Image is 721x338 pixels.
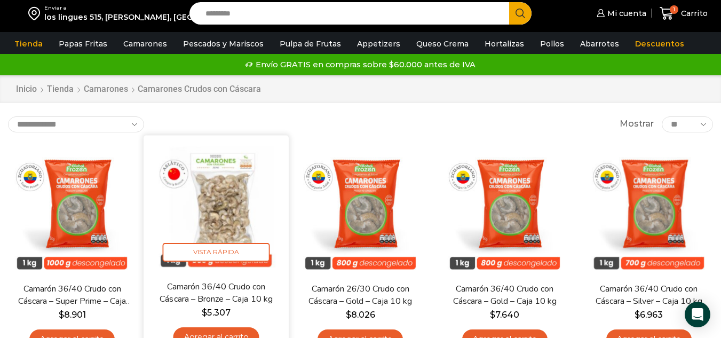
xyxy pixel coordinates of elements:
[202,308,231,318] bdi: 5.307
[53,34,113,54] a: Papas Fritas
[14,283,130,308] a: Camarón 36/40 Crudo con Cáscara – Super Prime – Caja 10 kg
[509,2,532,25] button: Search button
[59,310,86,320] bdi: 8.901
[8,116,144,132] select: Pedido de la tienda
[591,283,707,308] a: Camarón 36/40 Crudo con Cáscara – Silver – Caja 10 kg
[44,4,257,12] div: Enviar a
[620,118,654,130] span: Mostrar
[635,310,640,320] span: $
[678,8,708,19] span: Carrito
[44,12,257,22] div: los lingues 515, [PERSON_NAME], [GEOGRAPHIC_DATA]
[178,34,269,54] a: Pescados y Mariscos
[158,280,274,305] a: Camarón 36/40 Crudo con Cáscara – Bronze – Caja 10 kg
[685,302,710,327] div: Open Intercom Messenger
[163,243,270,262] span: Vista Rápida
[15,83,261,96] nav: Breadcrumb
[594,3,646,24] a: Mi cuenta
[605,8,646,19] span: Mi cuenta
[9,34,48,54] a: Tienda
[83,83,129,96] a: Camarones
[274,34,346,54] a: Pulpa de Frutas
[479,34,529,54] a: Hortalizas
[28,4,44,22] img: address-field-icon.svg
[447,283,562,308] a: Camarón 36/40 Crudo con Cáscara – Gold – Caja 10 kg
[46,83,74,96] a: Tienda
[352,34,406,54] a: Appetizers
[635,310,663,320] bdi: 6.963
[346,310,375,320] bdi: 8.026
[346,310,351,320] span: $
[490,310,519,320] bdi: 7.640
[575,34,624,54] a: Abarrotes
[535,34,569,54] a: Pollos
[15,83,37,96] a: Inicio
[490,310,495,320] span: $
[630,34,690,54] a: Descuentos
[303,283,418,308] a: Camarón 26/30 Crudo con Cáscara – Gold – Caja 10 kg
[138,84,261,94] h1: Camarones Crudos con Cáscara
[411,34,474,54] a: Queso Crema
[657,1,710,26] a: 1 Carrito
[670,5,678,14] span: 1
[118,34,172,54] a: Camarones
[202,308,208,318] span: $
[59,310,64,320] span: $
